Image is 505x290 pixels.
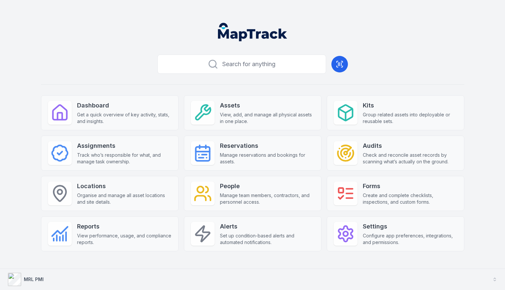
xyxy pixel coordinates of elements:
span: Manage team members, contractors, and personnel access. [220,192,315,205]
span: Manage reservations and bookings for assets. [220,152,315,165]
strong: Reports [77,222,172,231]
a: ReportsView performance, usage, and compliance reports. [41,216,179,251]
a: AlertsSet up condition-based alerts and automated notifications. [184,216,321,251]
span: Group related assets into deployable or reusable sets. [363,111,457,125]
a: AssetsView, add, and manage all physical assets in one place. [184,95,321,130]
span: View, add, and manage all physical assets in one place. [220,111,315,125]
a: AuditsCheck and reconcile asset records by scanning what’s actually on the ground. [327,136,464,171]
strong: Kits [363,101,457,110]
span: Set up condition-based alerts and automated notifications. [220,232,315,246]
a: DashboardGet a quick overview of key activity, stats, and insights. [41,95,179,130]
button: Search for anything [157,55,326,74]
a: FormsCreate and complete checklists, inspections, and custom forms. [327,176,464,211]
a: AssignmentsTrack who’s responsible for what, and manage task ownership. [41,136,179,171]
span: Organise and manage all asset locations and site details. [77,192,172,205]
span: Create and complete checklists, inspections, and custom forms. [363,192,457,205]
a: SettingsConfigure app preferences, integrations, and permissions. [327,216,464,251]
a: PeopleManage team members, contractors, and personnel access. [184,176,321,211]
strong: Assets [220,101,315,110]
strong: Forms [363,182,457,191]
span: View performance, usage, and compliance reports. [77,232,172,246]
span: Configure app preferences, integrations, and permissions. [363,232,457,246]
span: Check and reconcile asset records by scanning what’s actually on the ground. [363,152,457,165]
a: LocationsOrganise and manage all asset locations and site details. [41,176,179,211]
span: Track who’s responsible for what, and manage task ownership. [77,152,172,165]
strong: Alerts [220,222,315,231]
strong: Settings [363,222,457,231]
span: Get a quick overview of key activity, stats, and insights. [77,111,172,125]
strong: Reservations [220,141,315,150]
a: KitsGroup related assets into deployable or reusable sets. [327,95,464,130]
a: ReservationsManage reservations and bookings for assets. [184,136,321,171]
strong: People [220,182,315,191]
span: Search for anything [222,60,275,69]
strong: MRL PMI [24,276,44,282]
nav: Global [207,23,298,41]
strong: Audits [363,141,457,150]
strong: Assignments [77,141,172,150]
strong: Dashboard [77,101,172,110]
strong: Locations [77,182,172,191]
